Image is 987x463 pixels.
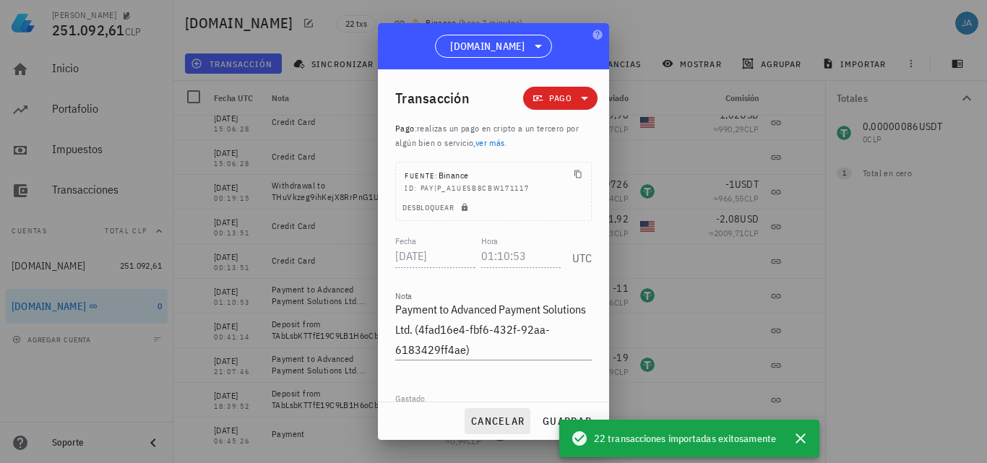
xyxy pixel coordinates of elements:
[396,200,478,215] button: Desbloquear
[395,123,579,148] span: realizas un pago en cripto a un tercero por algún bien o servicio, .
[405,171,439,181] span: Fuente:
[395,393,425,404] label: Gastado
[405,168,468,183] div: Binance
[450,39,525,53] span: [DOMAIN_NAME]
[405,183,582,194] div: ID: pay|P_A1UESB8CBW171117
[395,123,415,134] span: Pago
[470,415,525,428] span: cancelar
[542,415,592,428] span: guardar
[549,91,572,105] span: Pago
[402,203,472,212] span: Desbloquear
[395,290,412,301] label: Nota
[395,235,416,246] label: Fecha
[395,121,592,150] p: :
[566,235,592,272] div: UTC
[465,408,530,434] button: cancelar
[475,137,505,148] a: ver más
[481,235,498,246] label: Hora
[536,408,598,434] button: guardar
[395,87,470,110] div: Transacción
[594,430,776,446] span: 22 transacciones importadas exitosamente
